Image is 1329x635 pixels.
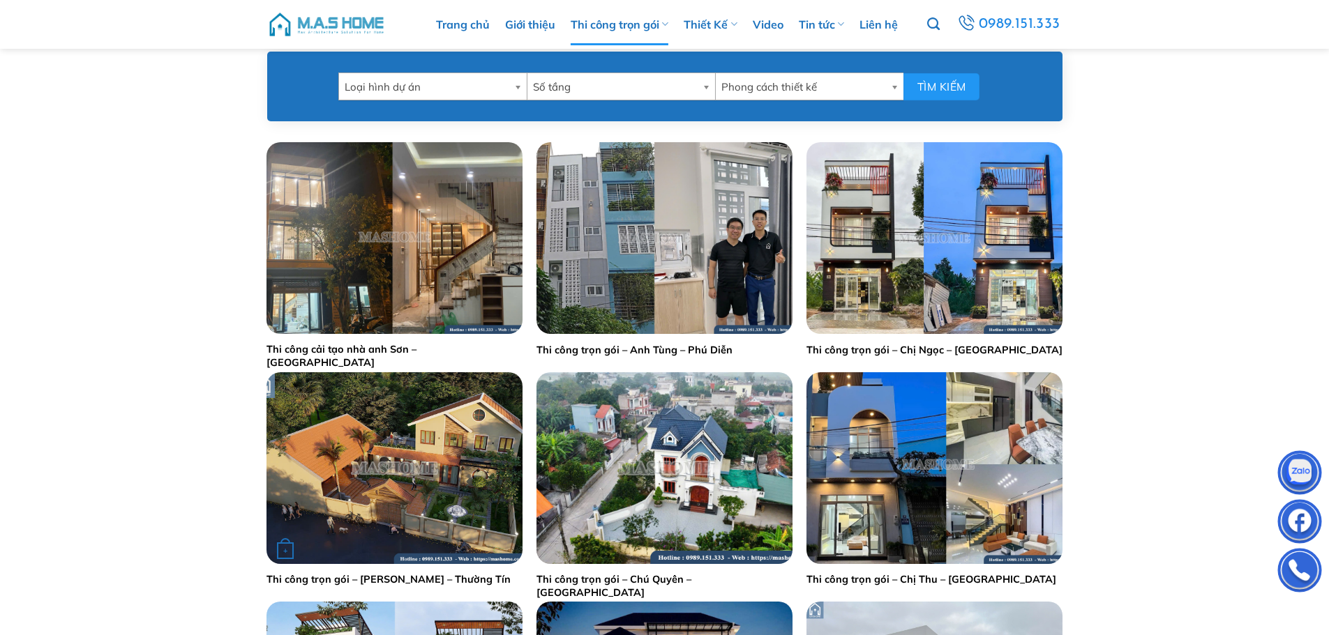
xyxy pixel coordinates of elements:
img: Thi công trọn gói chị Ngọc - Thái Bình | MasHome [806,142,1063,334]
img: M.A.S HOME – Tổng Thầu Thiết Kế Và Xây Nhà Trọn Gói [267,3,386,45]
a: Video [753,3,783,45]
a: Tìm kiếm [927,10,940,39]
button: Tìm kiếm [903,73,979,100]
img: Thi công trọn gói anh Thịnh - Thường Tín | MasHome [266,372,523,564]
a: Thi công trọn gói – [PERSON_NAME] – Thường Tín [266,573,511,586]
span: Loại hình dự án [345,73,509,101]
img: Thi công trọn gói chú Quyên - Thái Bình | MasHome [536,372,793,564]
a: Thi công trọn gói – Chị Thu – [GEOGRAPHIC_DATA] [806,573,1056,586]
a: Thi công cải tạo nhà anh Sơn – [GEOGRAPHIC_DATA] [266,343,523,369]
img: Thi công trọn gói - Anh Tùng - Phú Diễn | MasHome [536,142,793,334]
span: 0989.151.333 [978,13,1060,36]
a: Liên hệ [859,3,898,45]
a: Thi công trọn gói – Anh Tùng – Phú Diễn [536,344,733,357]
img: Thi công trọn gói - Chị Thu - Thanh Hoá | MasHome [806,372,1063,564]
div: Đọc tiếp [277,540,294,561]
a: Thi công trọn gói – Chị Ngọc – [GEOGRAPHIC_DATA] [806,344,1063,357]
img: Cải tạo nhà anh Sơn - Hà Đông | MasHome [266,142,523,334]
span: Phong cách thiết kế [721,73,885,101]
a: Giới thiệu [505,3,555,45]
a: Tin tức [799,3,844,45]
span: Số tầng [533,73,697,101]
img: Facebook [1279,503,1321,544]
a: Thi công trọn gói [571,3,668,45]
strong: + [277,542,294,559]
a: Trang chủ [436,3,490,45]
img: Zalo [1279,454,1321,496]
a: 0989.151.333 [955,12,1063,37]
img: Phone [1279,551,1321,593]
a: Thi công trọn gói – Chú Quyên – [GEOGRAPHIC_DATA] [536,573,793,599]
a: Thiết Kế [684,3,737,45]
